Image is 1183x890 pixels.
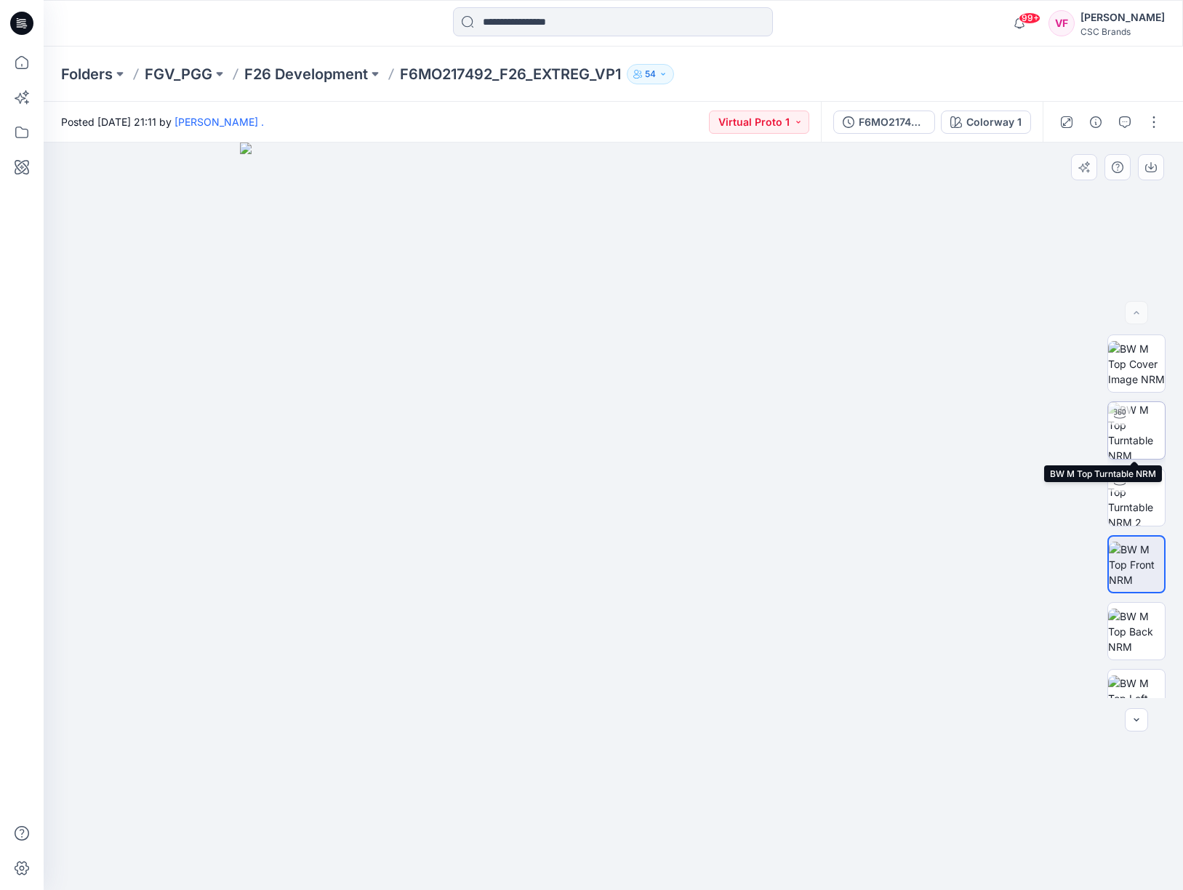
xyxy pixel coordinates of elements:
div: CSC Brands [1080,26,1165,37]
p: F6MO217492_F26_EXTREG_VP1 [400,64,621,84]
img: BW M Top Turntable NRM 2 [1108,469,1165,526]
img: BW M Top Turntable NRM [1108,402,1165,459]
p: 54 [645,66,656,82]
div: VF [1048,10,1075,36]
button: Details [1084,111,1107,134]
span: 99+ [1019,12,1040,24]
button: F6MO217492_F26_EXTREG_VP1 [833,111,935,134]
a: F26 Development [244,64,368,84]
a: [PERSON_NAME] . [175,116,264,128]
button: 54 [627,64,674,84]
div: Colorway 1 [966,114,1022,130]
div: [PERSON_NAME] [1080,9,1165,26]
span: Posted [DATE] 21:11 by [61,114,264,129]
img: BW M Top Left NRM [1108,675,1165,721]
a: FGV_PGG [145,64,212,84]
button: Colorway 1 [941,111,1031,134]
img: BW M Top Cover Image NRM [1108,341,1165,387]
img: BW M Top Front NRM [1109,542,1164,588]
img: eyJhbGciOiJIUzI1NiIsImtpZCI6IjAiLCJzbHQiOiJzZXMiLCJ0eXAiOiJKV1QifQ.eyJkYXRhIjp7InR5cGUiOiJzdG9yYW... [240,143,987,890]
div: F6MO217492_F26_EXTREG_VP1 [859,114,926,130]
img: BW M Top Back NRM [1108,609,1165,654]
a: Folders [61,64,113,84]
